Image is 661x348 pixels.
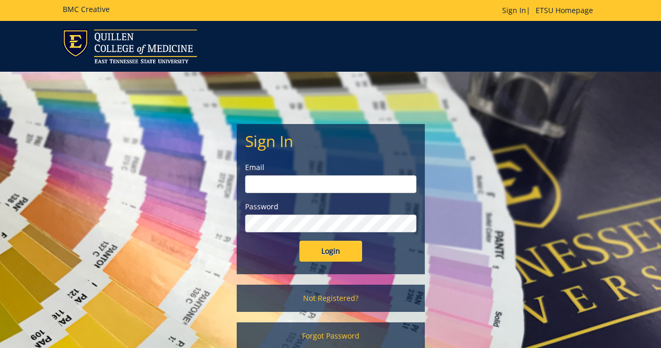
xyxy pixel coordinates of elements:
[299,241,362,262] input: Login
[237,285,425,312] a: Not Registered?
[63,29,197,63] img: ETSU logo
[63,5,110,13] h5: BMC Creative
[245,162,416,173] label: Email
[245,132,416,150] h2: Sign In
[530,5,598,15] a: ETSU Homepage
[502,5,598,16] p: |
[502,5,526,15] a: Sign In
[245,201,416,212] label: Password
